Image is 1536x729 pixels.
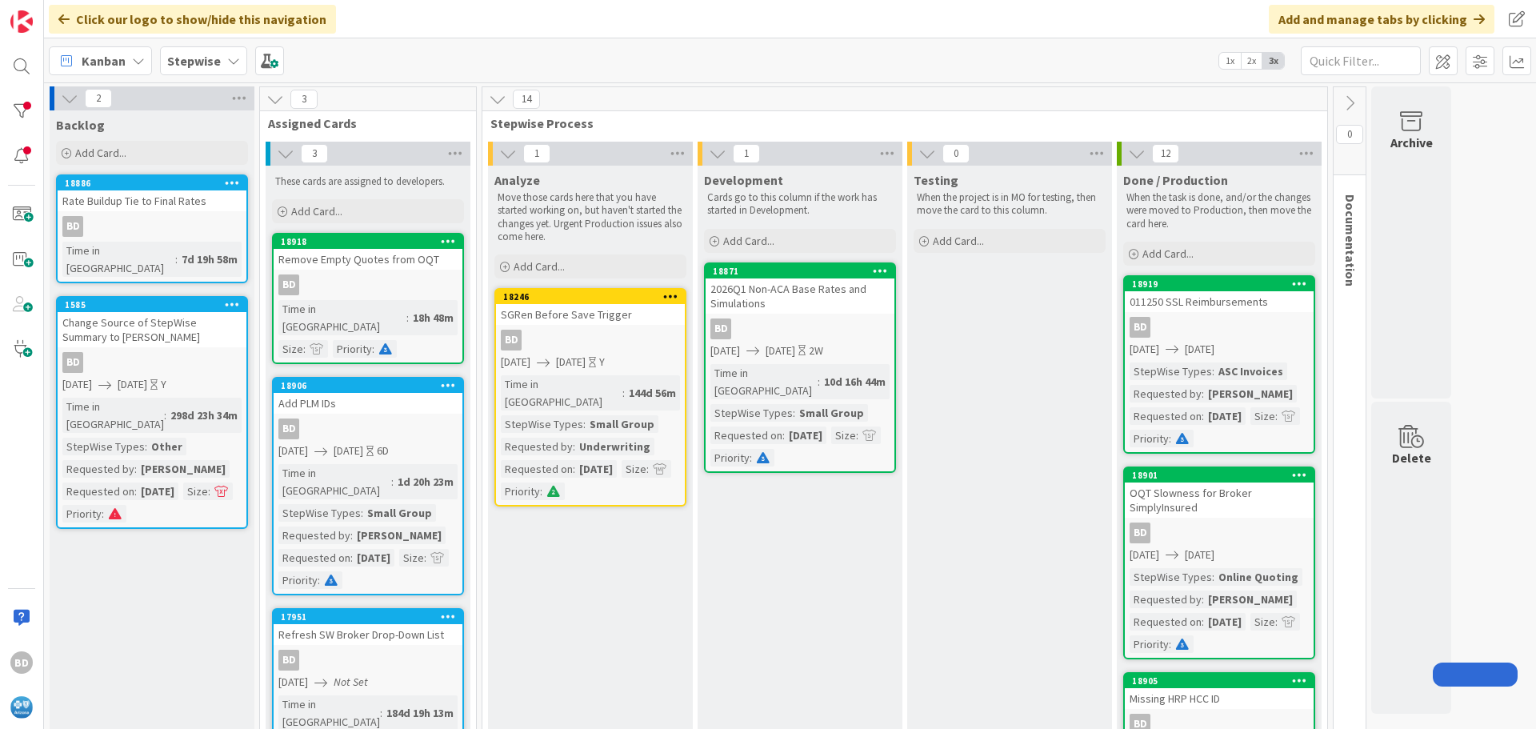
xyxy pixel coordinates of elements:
div: StepWise Types [1130,568,1212,586]
span: : [361,504,363,522]
div: [DATE] [575,460,617,478]
span: : [573,460,575,478]
a: 18901OQT Slowness for Broker SimplyInsuredBD[DATE][DATE]StepWise Types:Online QuotingRequested by... [1123,467,1315,659]
a: 18919011250 SSL ReimbursementsBD[DATE][DATE]StepWise Types:ASC InvoicesRequested by:[PERSON_NAME]... [1123,275,1315,454]
div: 1d 20h 23m [394,473,458,491]
span: : [350,549,353,567]
span: : [573,438,575,455]
div: 18246 [496,290,685,304]
div: Requested on [710,427,782,444]
span: Testing [914,172,958,188]
div: 011250 SSL Reimbursements [1125,291,1314,312]
span: 2 [85,89,112,108]
div: BD [710,318,731,339]
span: : [406,309,409,326]
div: BD [496,330,685,350]
span: : [424,549,426,567]
div: 18905 [1125,674,1314,688]
div: Size [1250,407,1275,425]
div: Requested by [1130,385,1202,403]
p: Move those cards here that you have started working on, but haven't started the changes yet. Urge... [498,191,683,243]
a: 188712026Q1 Non-ACA Base Rates and SimulationsBD[DATE][DATE]2WTime in [GEOGRAPHIC_DATA]:10d 16h 4... [704,262,896,473]
span: [DATE] [1185,341,1214,358]
span: [DATE] [334,443,363,459]
span: Add Card... [933,234,984,248]
div: 18246SGRen Before Save Trigger [496,290,685,325]
span: : [1202,385,1204,403]
div: 18919011250 SSL Reimbursements [1125,277,1314,312]
span: : [175,250,178,268]
div: Refresh SW Broker Drop-Down List [274,624,462,645]
div: 18918 [274,234,462,249]
span: : [208,483,210,500]
span: Kanban [82,51,126,70]
div: Archive [1390,133,1433,152]
div: Rate Buildup Tie to Final Rates [58,190,246,211]
div: 18886Rate Buildup Tie to Final Rates [58,176,246,211]
span: : [372,340,374,358]
a: 18918Remove Empty Quotes from OQTBDTime in [GEOGRAPHIC_DATA]:18h 48mSize:Priority: [272,233,464,364]
div: Requested on [1130,407,1202,425]
span: 14 [513,90,540,109]
div: 2W [809,342,823,359]
div: 184d 19h 13m [382,704,458,722]
div: 18871 [713,266,894,277]
span: : [1202,613,1204,631]
div: Time in [GEOGRAPHIC_DATA] [62,242,175,277]
div: Requested by [278,527,350,544]
div: 18906 [274,379,462,393]
p: When the project is in MO for testing, then move the card to this column. [917,191,1102,218]
span: : [750,449,752,467]
div: Small Group [795,404,868,422]
a: 18886Rate Buildup Tie to Final RatesBDTime in [GEOGRAPHIC_DATA]:7d 19h 58m [56,174,248,283]
div: 1585Change Source of StepWise Summary to [PERSON_NAME] [58,298,246,347]
div: 18918Remove Empty Quotes from OQT [274,234,462,270]
div: [DATE] [353,549,394,567]
div: 18906Add PLM IDs [274,379,462,414]
span: 1 [523,144,550,163]
div: 10d 16h 44m [820,373,890,391]
div: 17951 [281,611,462,623]
div: StepWise Types [710,404,793,422]
div: Requested by [501,438,573,455]
div: Time in [GEOGRAPHIC_DATA] [278,464,391,499]
span: : [145,438,147,455]
div: 188712026Q1 Non-ACA Base Rates and Simulations [706,264,894,314]
span: : [540,483,542,500]
div: Requested by [1130,591,1202,608]
div: BD [278,650,299,671]
img: Visit kanbanzone.com [10,10,33,33]
div: 18919 [1125,277,1314,291]
div: Priority [710,449,750,467]
div: BD [58,216,246,237]
div: 144d 56m [625,384,680,402]
div: BD [278,419,299,439]
span: 3x [1262,53,1284,69]
span: Add Card... [291,204,342,218]
span: : [318,571,320,589]
div: BD [62,216,83,237]
div: 18901OQT Slowness for Broker SimplyInsured [1125,468,1314,518]
span: : [1169,635,1171,653]
div: 2026Q1 Non-ACA Base Rates and Simulations [706,278,894,314]
span: Documentation [1342,194,1358,286]
div: 7d 19h 58m [178,250,242,268]
div: 18246 [503,291,685,302]
div: 18901 [1132,470,1314,481]
span: Add Card... [75,146,126,160]
div: Small Group [363,504,436,522]
div: 18918 [281,236,462,247]
div: BD [1125,523,1314,543]
input: Quick Filter... [1301,46,1421,75]
span: Add Card... [1142,246,1194,261]
span: [DATE] [118,376,147,393]
span: Stepwise Process [490,115,1307,131]
div: [PERSON_NAME] [1204,385,1297,403]
span: : [583,415,586,433]
div: BD [10,651,33,674]
span: [DATE] [278,674,308,691]
span: 1 [733,144,760,163]
div: Small Group [586,415,658,433]
div: Click our logo to show/hide this navigation [49,5,336,34]
span: 3 [290,90,318,109]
